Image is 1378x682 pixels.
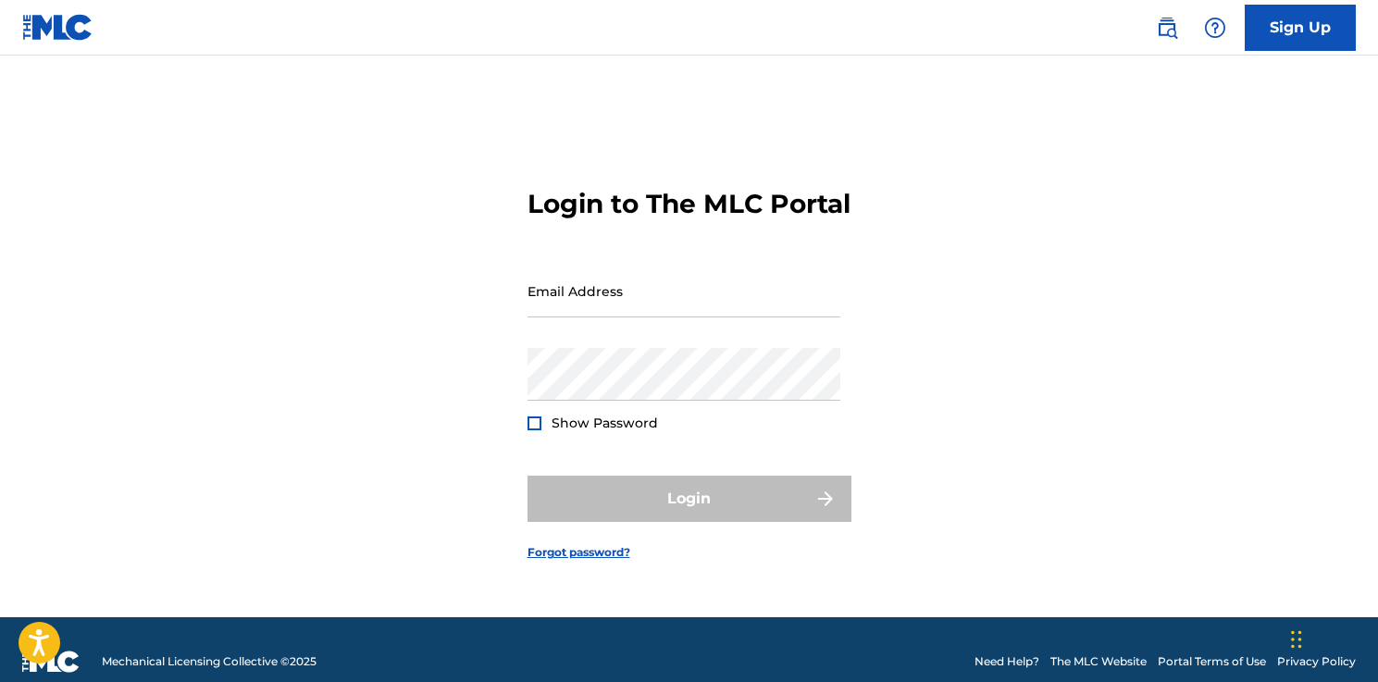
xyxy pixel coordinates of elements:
[528,544,630,561] a: Forgot password?
[1285,593,1378,682] iframe: Chat Widget
[1277,653,1356,670] a: Privacy Policy
[1158,653,1266,670] a: Portal Terms of Use
[1204,17,1226,39] img: help
[22,651,80,673] img: logo
[528,188,850,220] h3: Login to The MLC Portal
[1156,17,1178,39] img: search
[102,653,317,670] span: Mechanical Licensing Collective © 2025
[1197,9,1234,46] div: Help
[1050,653,1147,670] a: The MLC Website
[552,415,658,431] span: Show Password
[975,653,1039,670] a: Need Help?
[1148,9,1186,46] a: Public Search
[1291,612,1302,667] div: Drag
[22,14,93,41] img: MLC Logo
[1245,5,1356,51] a: Sign Up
